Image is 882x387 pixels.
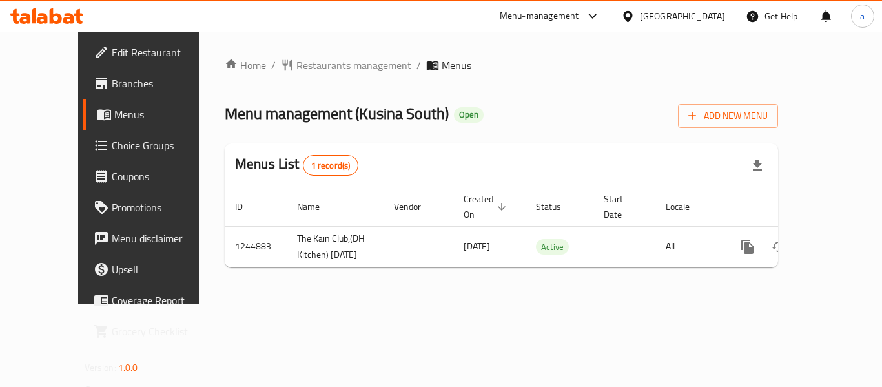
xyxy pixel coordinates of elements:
[640,9,725,23] div: [GEOGRAPHIC_DATA]
[593,226,655,267] td: -
[655,226,722,267] td: All
[83,68,225,99] a: Branches
[83,37,225,68] a: Edit Restaurant
[225,58,778,73] nav: breadcrumb
[83,99,225,130] a: Menus
[225,187,867,267] table: enhanced table
[235,199,260,214] span: ID
[666,199,706,214] span: Locale
[442,58,471,73] span: Menus
[281,58,411,73] a: Restaurants management
[732,231,763,262] button: more
[118,359,138,376] span: 1.0.0
[225,226,287,267] td: 1244883
[464,191,510,222] span: Created On
[454,107,484,123] div: Open
[83,285,225,316] a: Coverage Report
[83,254,225,285] a: Upsell
[722,187,867,227] th: Actions
[860,9,865,23] span: a
[83,316,225,347] a: Grocery Checklist
[112,138,215,153] span: Choice Groups
[500,8,579,24] div: Menu-management
[416,58,421,73] li: /
[454,109,484,120] span: Open
[112,231,215,246] span: Menu disclaimer
[464,238,490,255] span: [DATE]
[604,191,640,222] span: Start Date
[303,155,359,176] div: Total records count
[83,161,225,192] a: Coupons
[287,226,384,267] td: The Kain Club,(DH Kitchen) [DATE]
[742,150,773,181] div: Export file
[296,58,411,73] span: Restaurants management
[271,58,276,73] li: /
[114,107,215,122] span: Menus
[83,192,225,223] a: Promotions
[235,154,358,176] h2: Menus List
[303,160,358,172] span: 1 record(s)
[112,45,215,60] span: Edit Restaurant
[112,200,215,215] span: Promotions
[112,324,215,339] span: Grocery Checklist
[112,169,215,184] span: Coupons
[83,223,225,254] a: Menu disclaimer
[297,199,336,214] span: Name
[536,240,569,255] span: Active
[112,262,215,277] span: Upsell
[536,199,578,214] span: Status
[85,359,116,376] span: Version:
[83,130,225,161] a: Choice Groups
[394,199,438,214] span: Vendor
[225,99,449,128] span: Menu management ( Kusina South )
[112,293,215,308] span: Coverage Report
[225,58,266,73] a: Home
[763,231,794,262] button: Change Status
[678,104,778,128] button: Add New Menu
[688,108,768,124] span: Add New Menu
[112,76,215,91] span: Branches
